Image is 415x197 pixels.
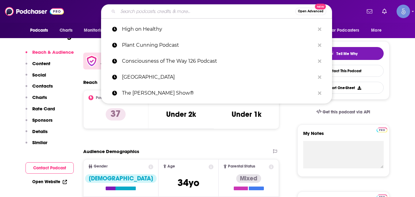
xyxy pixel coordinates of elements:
a: Contact This Podcast [303,65,384,77]
h3: Under 1k [232,110,261,119]
div: Search podcasts, credits, & more... [101,4,332,18]
a: Get this podcast via API [311,104,375,120]
span: For Podcasters [330,26,359,35]
a: Plant Cunning Podcast [101,37,332,53]
p: Content [32,61,50,66]
p: Reach & Audience [32,49,74,55]
a: [GEOGRAPHIC_DATA] [101,69,332,85]
button: Similar [25,140,47,151]
a: Open Website [32,179,67,184]
p: Contacts [32,83,53,89]
button: Export One-Sheet [303,82,384,94]
span: Parental Status [228,164,255,168]
button: open menu [26,25,56,36]
p: Similar [32,140,47,145]
button: Open AdvancedNew [295,8,326,15]
a: The [PERSON_NAME] Show® [101,85,332,101]
label: My Notes [303,130,384,141]
a: Consciousness of The Way 126 Podcast [101,53,332,69]
a: Charts [56,25,76,36]
img: Podchaser - Follow, Share and Rate Podcasts [5,6,64,17]
span: Logged in as Spiral5-G1 [397,5,410,18]
p: Rate Card [32,106,55,112]
a: Show notifications dropdown [380,6,389,17]
span: Monitoring [84,26,106,35]
span: Podcasts [30,26,48,35]
button: open menu [367,25,389,36]
span: More [371,26,382,35]
p: Plant Cunning Podcast [122,37,315,53]
span: Age [167,164,175,168]
button: Content [25,61,50,72]
span: Gender [94,164,108,168]
span: Tell Me Why [336,51,358,56]
button: Show profile menu [397,5,410,18]
button: open menu [326,25,368,36]
a: Pro website [377,127,387,132]
h5: Verified Partner [101,63,127,67]
button: Sponsors [25,117,53,128]
p: 37 [106,108,126,120]
span: 34 yo [178,177,199,189]
button: Rate Card [25,106,55,117]
p: The Sheila Zilinsky Show® [122,85,315,101]
p: JBU Chapel [122,69,315,85]
button: Contacts [25,83,53,94]
img: verfied icon [86,55,98,67]
p: Details [32,128,48,134]
p: High on Healthy [122,21,315,37]
button: Details [25,128,48,140]
button: Social [25,72,46,83]
h2: Reach [83,79,97,85]
div: [DEMOGRAPHIC_DATA] [85,174,157,183]
p: Consciousness of The Way 126 Podcast [122,53,315,69]
a: High on Healthy [101,21,332,37]
h3: Under 2k [166,110,196,119]
button: Contact Podcast [25,162,74,174]
p: Social [32,72,46,78]
span: Open Advanced [298,10,323,13]
input: Search podcasts, credits, & more... [118,6,295,16]
button: Charts [25,94,47,106]
img: Podchaser Pro [377,128,387,132]
span: New [315,4,326,10]
div: Mixed [236,174,261,183]
img: User Profile [397,5,410,18]
p: Sponsors [32,117,53,123]
span: Charts [60,26,73,35]
p: Charts [32,94,47,100]
h2: Audience Demographics [83,148,139,154]
a: Show notifications dropdown [364,6,375,17]
h2: Power Score™ [96,96,120,100]
button: open menu [80,25,114,36]
span: Get this podcast via API [323,109,370,115]
button: Reach & Audience [25,49,74,61]
button: tell me why sparkleTell Me Why [303,47,384,60]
